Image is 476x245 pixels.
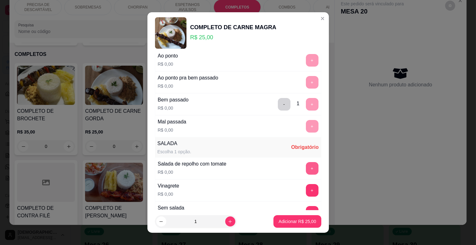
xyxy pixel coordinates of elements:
[278,98,290,111] button: delete
[158,105,189,111] p: R$ 0,00
[225,216,235,226] button: increase-product-quantity
[318,14,328,24] button: Close
[158,160,227,168] div: Salada de repolho com tomate
[158,83,218,89] p: R$ 0,00
[190,23,277,32] div: COMPLETO DE CARNE MAGRA
[278,218,316,225] p: Adicionar R$ 25,00
[156,216,166,226] button: decrease-product-quantity
[273,215,321,228] button: Adicionar R$ 25,00
[158,169,227,175] p: R$ 0,00
[306,184,318,197] button: add
[158,96,189,104] div: Bem passado
[158,74,218,82] div: Ao ponto pra bem passado
[158,191,179,197] p: R$ 0,00
[158,52,178,60] div: Ao ponto
[306,206,318,219] button: add
[158,140,191,147] div: SALADA
[190,33,277,42] p: R$ 25,00
[158,118,186,126] div: Mal passada
[158,61,178,67] p: R$ 0,00
[155,17,186,49] img: product-image
[158,204,185,212] div: Sem salada
[291,144,318,151] div: Obrigatório
[158,149,191,155] div: Escolha 1 opção.
[306,162,318,175] button: add
[297,100,300,107] div: 1
[158,182,179,190] div: Vinagrete
[158,127,186,133] p: R$ 0,00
